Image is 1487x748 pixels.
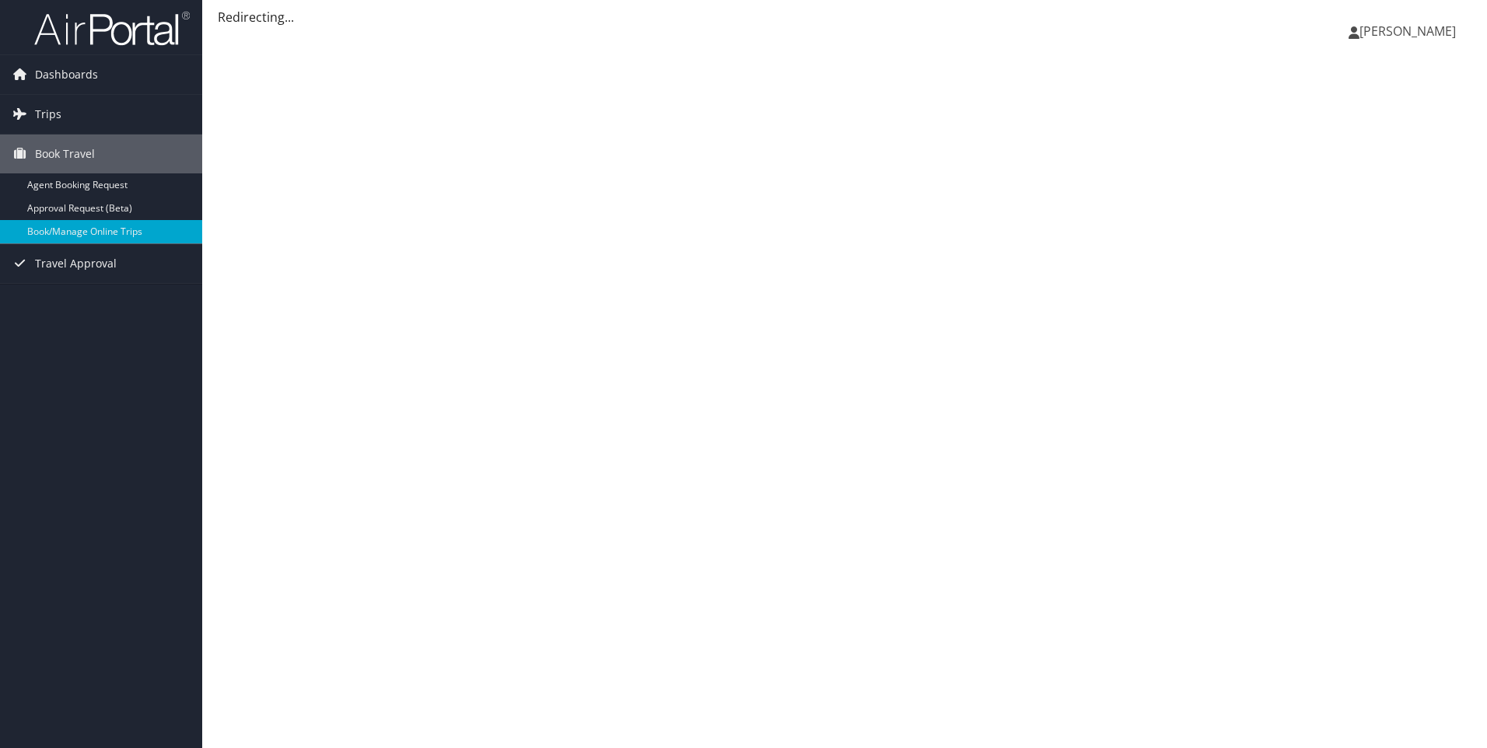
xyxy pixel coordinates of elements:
[34,10,190,47] img: airportal-logo.png
[35,135,95,173] span: Book Travel
[218,8,1471,26] div: Redirecting...
[1359,23,1456,40] span: [PERSON_NAME]
[35,55,98,94] span: Dashboards
[35,244,117,283] span: Travel Approval
[35,95,61,134] span: Trips
[1349,8,1471,54] a: [PERSON_NAME]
